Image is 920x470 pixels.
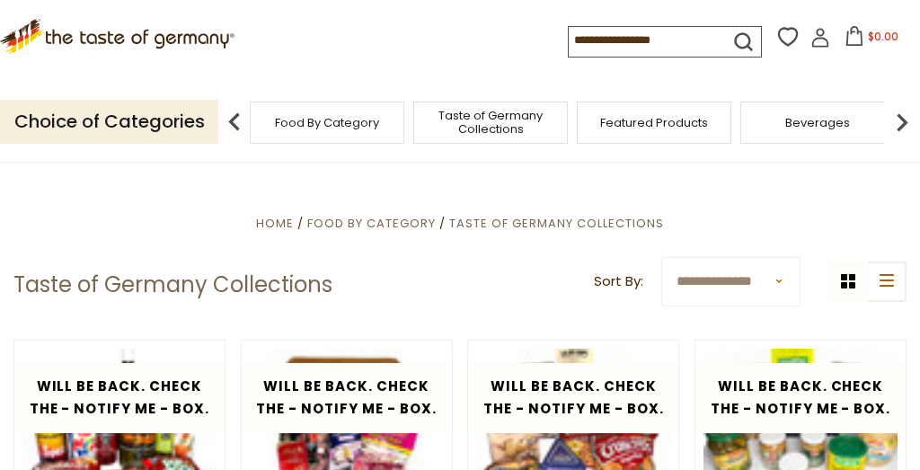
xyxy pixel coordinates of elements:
[256,215,294,232] a: Home
[600,116,708,129] a: Featured Products
[13,271,332,298] h1: Taste of Germany Collections
[217,104,252,140] img: previous arrow
[834,26,910,53] button: $0.00
[884,104,920,140] img: next arrow
[868,29,898,44] span: $0.00
[594,270,643,293] label: Sort By:
[275,116,379,129] a: Food By Category
[785,116,850,129] a: Beverages
[307,215,436,232] a: Food By Category
[449,215,664,232] a: Taste of Germany Collections
[419,109,562,136] a: Taste of Germany Collections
